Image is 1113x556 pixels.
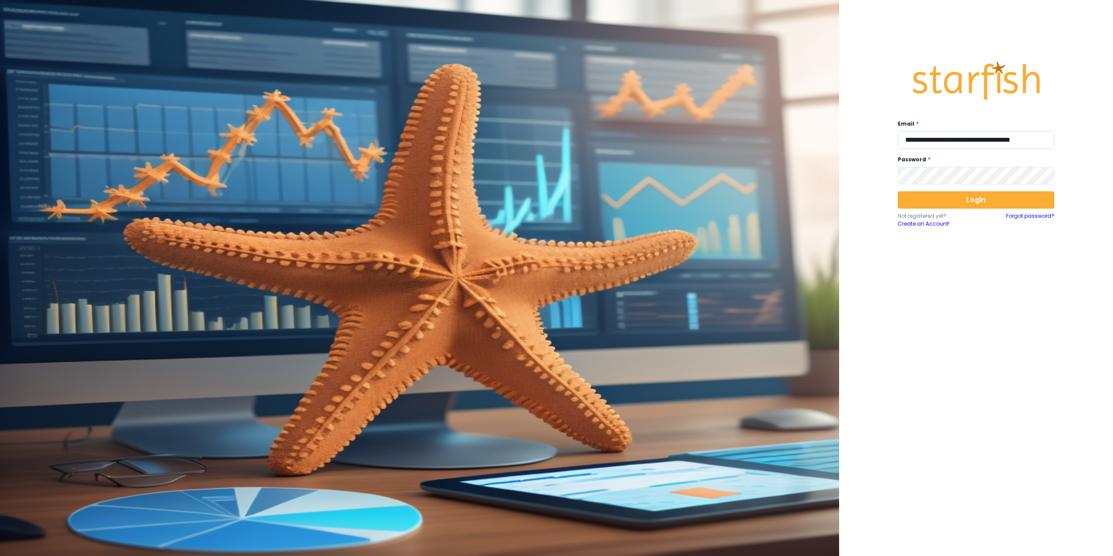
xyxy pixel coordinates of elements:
[898,156,1049,163] label: Password
[911,53,1041,108] img: Logo.42cb71d561138c82c4ab.png
[898,191,1054,209] button: Login
[898,220,976,228] a: Create an Account!
[898,120,1049,128] label: Email
[898,212,976,220] p: Not registered yet?
[1006,212,1054,228] a: Forgot password?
